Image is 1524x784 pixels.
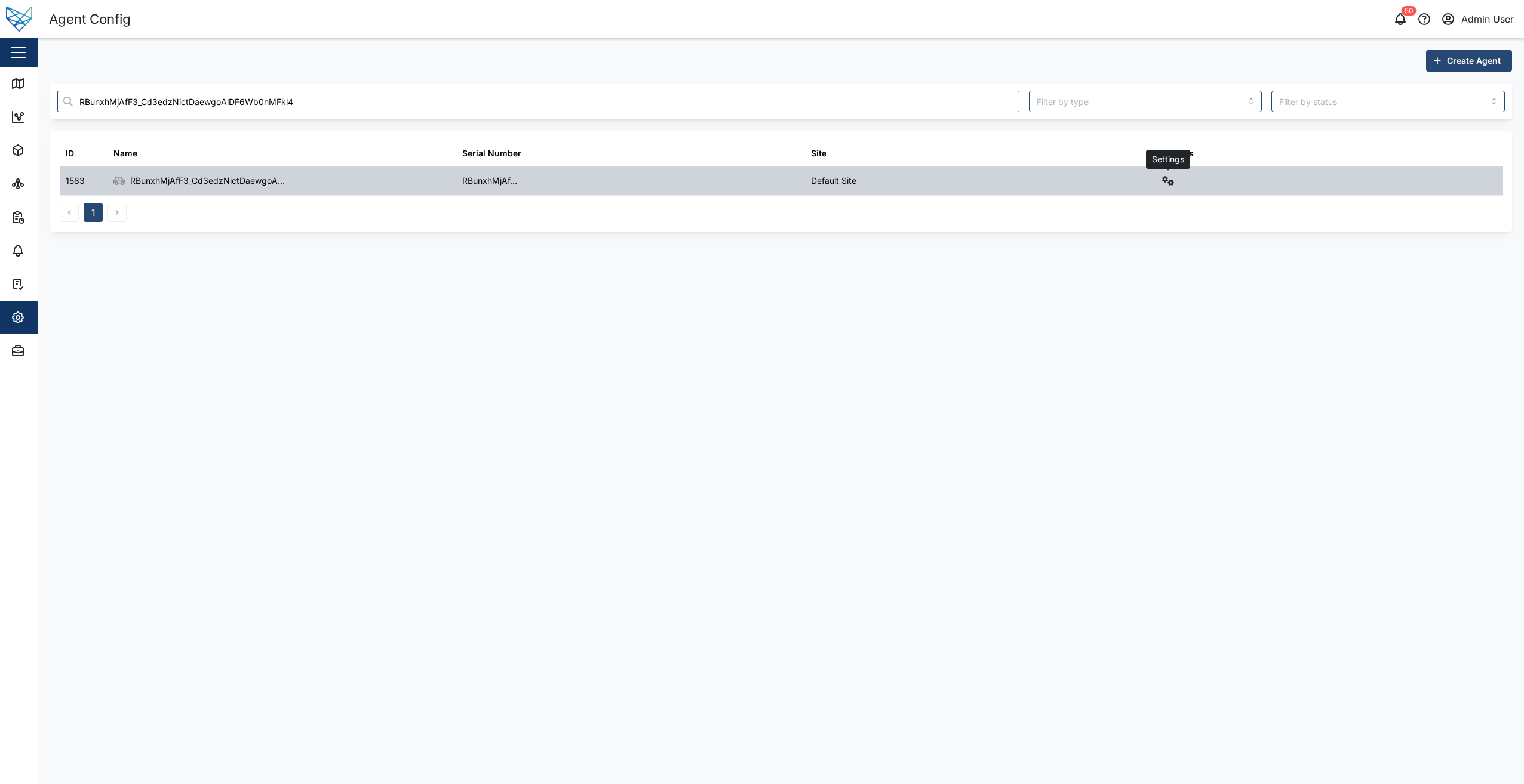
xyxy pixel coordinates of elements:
[6,6,32,32] img: Main Logo
[84,203,103,222] button: 1
[113,147,137,160] div: Name
[31,77,58,90] div: Map
[1029,91,1262,112] input: Filter by type
[31,177,60,190] div: Sites
[462,174,517,187] div: RBunxhMjAf...
[130,174,285,187] div: RBunxhMjAfF3_Cd3edzNictDaewgoA...
[462,147,521,160] div: Serial Number
[31,211,72,224] div: Reports
[811,174,856,187] div: Default Site
[49,9,131,30] div: Agent Config
[57,91,1019,112] input: Search agent here...
[1402,6,1417,16] div: 50
[1440,11,1514,27] button: Admin User
[31,110,85,124] div: Dashboard
[31,144,68,157] div: Assets
[1461,12,1514,27] div: Admin User
[31,244,68,257] div: Alarms
[1271,91,1505,112] input: Filter by status
[1160,147,1194,160] div: Settings
[811,147,826,160] div: Site
[1447,51,1501,71] span: Create Agent
[31,311,73,324] div: Settings
[66,174,85,187] div: 1583
[66,147,74,160] div: ID
[31,344,66,357] div: Admin
[1426,50,1512,72] button: Create Agent
[31,277,64,291] div: Tasks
